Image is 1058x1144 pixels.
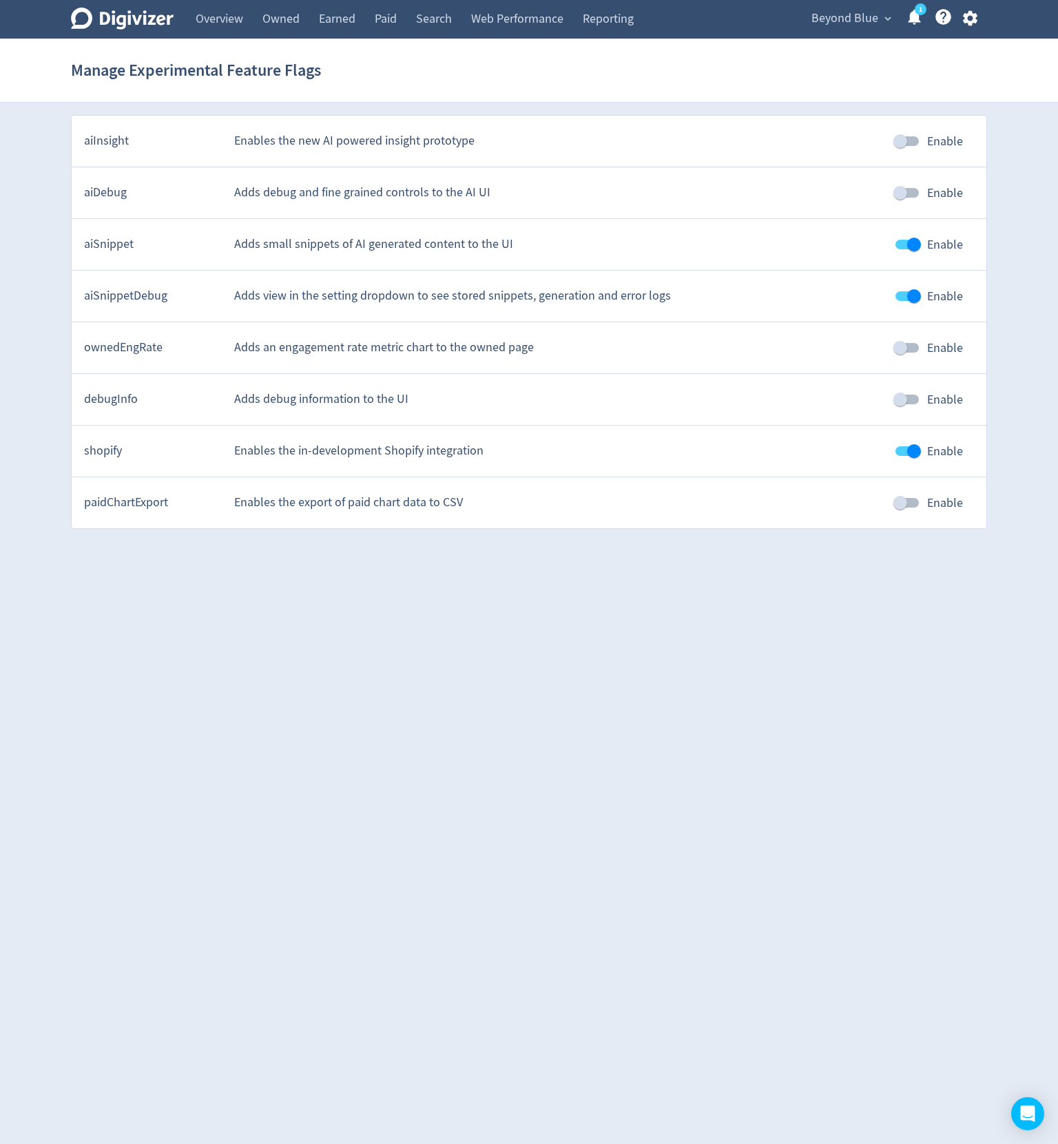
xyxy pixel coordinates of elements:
[84,287,222,304] div: aiSnippetDebug
[234,442,882,459] div: Enables the in-development Shopify integration
[84,391,222,408] div: debugInfo
[919,5,922,14] text: 1
[927,287,963,306] span: Enable
[234,132,882,149] div: Enables the new AI powered insight prototype
[927,339,963,357] span: Enable
[234,391,882,408] div: Adds debug information to the UI
[84,236,222,253] div: aiSnippet
[84,494,222,511] div: paidChartExport
[84,132,222,149] div: aiInsight
[811,8,878,30] span: Beyond Blue
[927,132,963,151] span: Enable
[915,3,926,15] a: 1
[234,184,882,201] div: Adds debug and fine grained controls to the AI UI
[1011,1097,1044,1130] div: Open Intercom Messenger
[84,184,222,201] div: aiDebug
[84,339,222,356] div: ownedEngRate
[71,48,321,92] h1: Manage Experimental Feature Flags
[234,339,882,356] div: Adds an engagement rate metric chart to the owned page
[234,287,882,304] div: Adds view in the setting dropdown to see stored snippets, generation and error logs
[84,442,222,459] div: shopify
[927,494,963,512] span: Enable
[234,494,882,511] div: Enables the export of paid chart data to CSV
[927,184,963,202] span: Enable
[927,236,963,254] span: Enable
[927,391,963,409] span: Enable
[927,442,963,461] span: Enable
[234,236,882,253] div: Adds small snippets of AI generated content to the UI
[882,12,894,25] span: expand_more
[807,8,895,30] button: Beyond Blue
